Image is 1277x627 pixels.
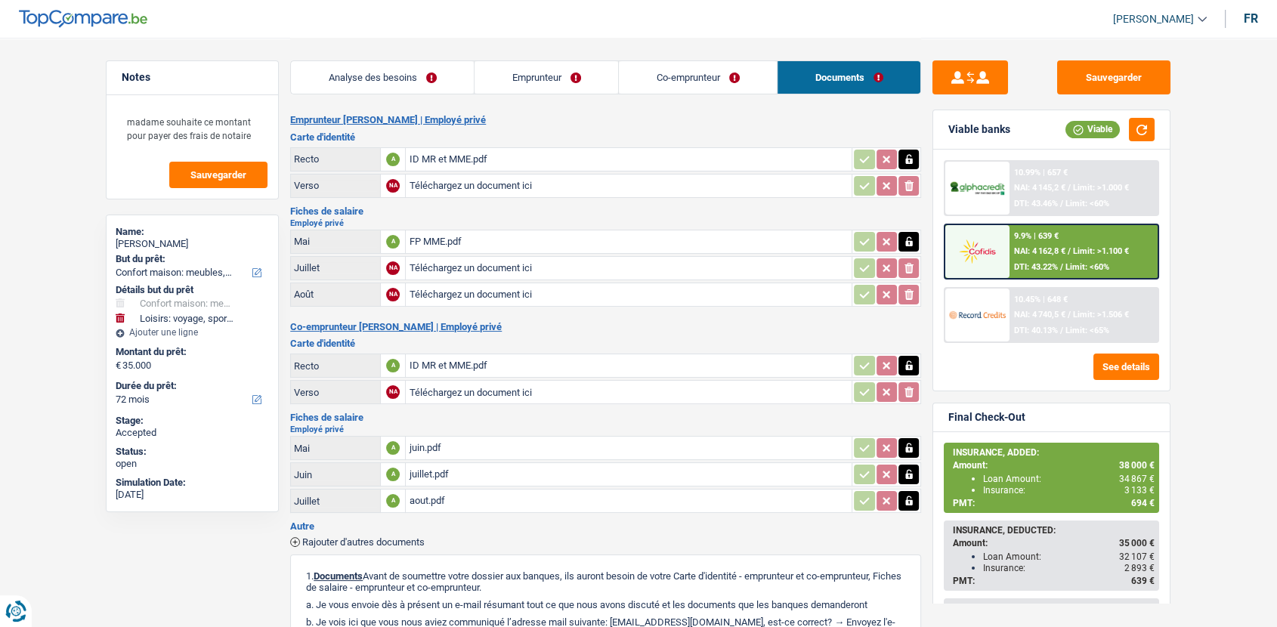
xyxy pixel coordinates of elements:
[290,412,921,422] h3: Fiches de salaire
[290,114,921,126] h2: Emprunteur [PERSON_NAME] | Employé privé
[953,460,1155,471] div: Amount:
[1073,310,1129,320] span: Limit: >1.506 €
[953,525,1155,536] div: INSURANCE, DEDUCTED:
[409,437,849,459] div: juin.pdf
[409,230,849,253] div: FP MME.pdf
[290,132,921,142] h3: Carte d'identité
[1065,121,1120,137] div: Viable
[409,354,849,377] div: ID MR et MME.pdf
[1068,246,1071,256] span: /
[294,180,377,191] div: Verso
[19,10,147,28] img: TopCompare Logo
[948,123,1010,136] div: Viable banks
[314,570,363,582] span: Documents
[1065,326,1109,335] span: Limit: <65%
[1093,354,1159,380] button: See details
[169,162,267,188] button: Sauvegarder
[1014,168,1068,178] div: 10.99% | 657 €
[1131,498,1155,508] span: 694 €
[1119,538,1155,548] span: 35 000 €
[409,148,849,171] div: ID MR et MME.pdf
[122,71,263,84] h5: Notes
[116,327,269,338] div: Ajouter une ligne
[294,469,377,480] div: Juin
[290,219,921,227] h2: Employé privé
[1131,576,1155,586] span: 639 €
[116,446,269,458] div: Status:
[116,346,266,358] label: Montant du prêt:
[1060,326,1063,335] span: /
[1060,262,1063,272] span: /
[294,443,377,454] div: Mai
[1073,183,1129,193] span: Limit: >1.000 €
[983,474,1155,484] div: Loan Amount:
[1060,199,1063,208] span: /
[116,360,121,372] span: €
[1014,246,1065,256] span: NAI: 4 162,8 €
[1068,310,1071,320] span: /
[386,385,400,399] div: NA
[1119,551,1155,562] span: 32 107 €
[409,463,849,486] div: juillet.pdf
[1119,460,1155,471] span: 38 000 €
[1014,326,1058,335] span: DTI: 40.13%
[1068,183,1071,193] span: /
[294,360,377,372] div: Recto
[116,226,269,238] div: Name:
[386,494,400,508] div: A
[983,563,1155,573] div: Insurance:
[953,576,1155,586] div: PMT:
[1014,262,1058,272] span: DTI: 43.22%
[1014,231,1059,241] div: 9.9% | 639 €
[1101,7,1207,32] a: [PERSON_NAME]
[953,447,1155,458] div: INSURANCE, ADDED:
[306,570,905,593] p: 1. Avant de soumettre votre dossier aux banques, ils auront besoin de votre Carte d'identité - em...
[949,301,1005,329] img: Record Credits
[116,477,269,489] div: Simulation Date:
[475,61,618,94] a: Emprunteur
[386,441,400,455] div: A
[116,427,269,439] div: Accepted
[1119,474,1155,484] span: 34 867 €
[294,236,377,247] div: Mai
[778,61,920,94] a: Documents
[983,551,1155,562] div: Loan Amount:
[116,380,266,392] label: Durée du prêt:
[386,468,400,481] div: A
[190,170,246,180] span: Sauvegarder
[294,262,377,273] div: Juillet
[1113,13,1194,26] span: [PERSON_NAME]
[953,603,1155,613] div: NO INSURANCE:
[386,153,400,166] div: A
[291,61,474,94] a: Analyse des besoins
[1065,199,1109,208] span: Limit: <60%
[386,179,400,193] div: NA
[948,411,1025,424] div: Final Check-Out
[1014,310,1065,320] span: NAI: 4 740,5 €
[290,521,921,531] h3: Autre
[1057,60,1170,94] button: Sauvegarder
[1014,183,1065,193] span: NAI: 4 145,2 €
[116,489,269,501] div: [DATE]
[953,538,1155,548] div: Amount:
[290,321,921,333] h2: Co-emprunteur [PERSON_NAME] | Employé privé
[1073,246,1129,256] span: Limit: >1.100 €
[409,490,849,512] div: aout.pdf
[949,180,1005,197] img: AlphaCredit
[306,599,905,610] p: a. Je vous envoie dès à présent un e-mail résumant tout ce que nous avons discuté et les doc...
[983,485,1155,496] div: Insurance:
[116,415,269,427] div: Stage:
[1124,485,1155,496] span: 3 133 €
[290,537,425,547] button: Rajouter d'autres documents
[116,253,266,265] label: But du prêt:
[302,537,425,547] span: Rajouter d'autres documents
[294,496,377,507] div: Juillet
[290,206,921,216] h3: Fiches de salaire
[294,387,377,398] div: Verso
[1124,563,1155,573] span: 2 893 €
[294,153,377,165] div: Recto
[116,458,269,470] div: open
[116,238,269,250] div: [PERSON_NAME]
[386,235,400,249] div: A
[386,288,400,301] div: NA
